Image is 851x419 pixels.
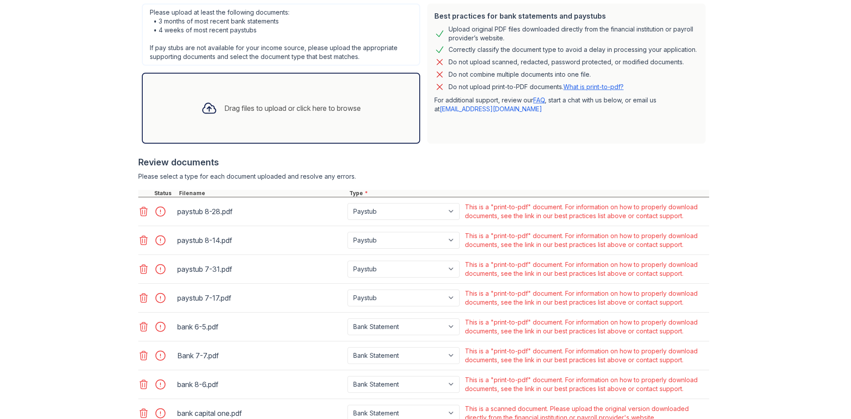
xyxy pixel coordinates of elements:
div: This is a "print-to-pdf" document. For information on how to properly download documents, see the... [465,260,707,278]
div: paystub 7-17.pdf [177,291,344,305]
div: Status [152,190,177,197]
div: This is a "print-to-pdf" document. For information on how to properly download documents, see the... [465,289,707,307]
div: Please upload at least the following documents: • 3 months of most recent bank statements • 4 wee... [142,4,420,66]
div: This is a "print-to-pdf" document. For information on how to properly download documents, see the... [465,318,707,336]
div: Bank 7-7.pdf [177,349,344,363]
div: bank 8-6.pdf [177,377,344,392]
div: Do not upload scanned, redacted, password protected, or modified documents. [449,57,684,67]
div: This is a "print-to-pdf" document. For information on how to properly download documents, see the... [465,203,707,220]
div: Filename [177,190,347,197]
a: What is print-to-pdf? [563,83,624,90]
div: This is a "print-to-pdf" document. For information on how to properly download documents, see the... [465,231,707,249]
div: paystub 7-31.pdf [177,262,344,276]
div: Do not combine multiple documents into one file. [449,69,591,80]
div: This is a "print-to-pdf" document. For information on how to properly download documents, see the... [465,376,707,393]
p: For additional support, review our , start a chat with us below, or email us at [434,96,699,114]
div: Drag files to upload or click here to browse [224,103,361,114]
div: paystub 8-28.pdf [177,204,344,219]
a: [EMAIL_ADDRESS][DOMAIN_NAME] [440,105,542,113]
div: This is a "print-to-pdf" document. For information on how to properly download documents, see the... [465,347,707,364]
div: Type [347,190,709,197]
div: paystub 8-14.pdf [177,233,344,247]
div: Best practices for bank statements and paystubs [434,11,699,21]
p: Do not upload print-to-PDF documents. [449,82,624,91]
div: Upload original PDF files downloaded directly from the financial institution or payroll provider’... [449,25,699,43]
a: FAQ [533,96,545,104]
div: bank 6-5.pdf [177,320,344,334]
div: Review documents [138,156,709,168]
div: Please select a type for each document uploaded and resolve any errors. [138,172,709,181]
div: Correctly classify the document type to avoid a delay in processing your application. [449,44,697,55]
